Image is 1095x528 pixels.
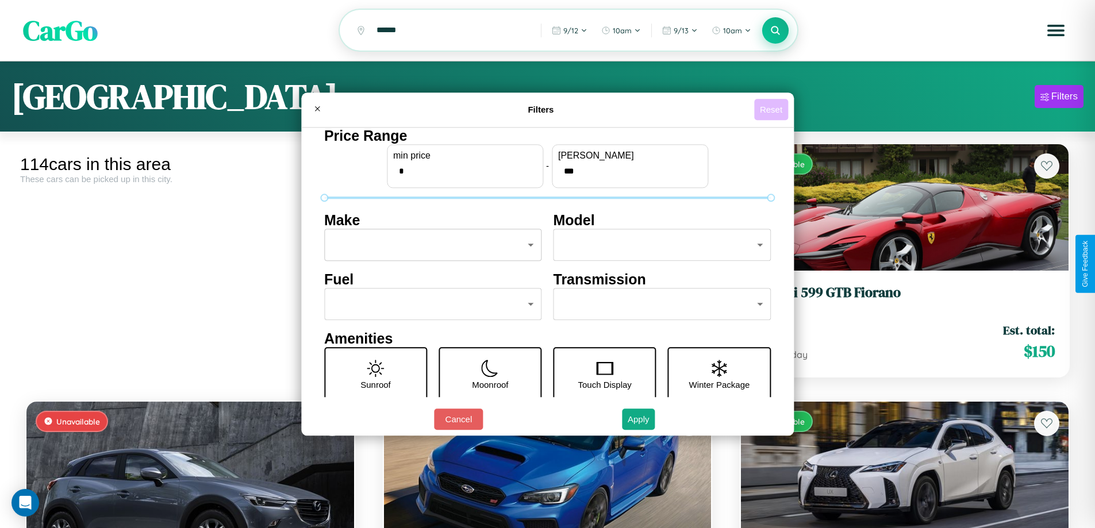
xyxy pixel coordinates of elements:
[328,105,754,114] h4: Filters
[360,377,391,392] p: Sunroof
[1040,14,1072,47] button: Open menu
[393,151,537,161] label: min price
[689,377,750,392] p: Winter Package
[1024,340,1055,363] span: $ 150
[613,26,632,35] span: 10am
[1051,91,1078,102] div: Filters
[554,212,771,229] h4: Model
[324,271,542,288] h4: Fuel
[324,212,542,229] h4: Make
[754,99,788,120] button: Reset
[563,26,578,35] span: 9 / 12
[674,26,689,35] span: 9 / 13
[11,489,39,517] div: Open Intercom Messenger
[755,284,1055,301] h3: Ferrari 599 GTB Fiorano
[11,73,338,120] h1: [GEOGRAPHIC_DATA]
[20,155,360,174] div: 114 cars in this area
[434,408,483,430] button: Cancel
[546,21,593,40] button: 9/12
[1081,241,1089,287] div: Give Feedback
[595,21,647,40] button: 10am
[578,377,631,392] p: Touch Display
[706,21,757,40] button: 10am
[1003,322,1055,338] span: Est. total:
[324,330,771,347] h4: Amenities
[56,417,100,426] span: Unavailable
[558,151,702,161] label: [PERSON_NAME]
[554,271,771,288] h4: Transmission
[723,26,742,35] span: 10am
[656,21,704,40] button: 9/13
[622,408,655,430] button: Apply
[324,128,771,144] h4: Price Range
[783,349,808,360] span: / day
[755,284,1055,313] a: Ferrari 599 GTB Fiorano2024
[472,377,508,392] p: Moonroof
[546,158,549,174] p: -
[1035,85,1084,108] button: Filters
[23,11,98,49] span: CarGo
[20,174,360,184] div: These cars can be picked up in this city.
